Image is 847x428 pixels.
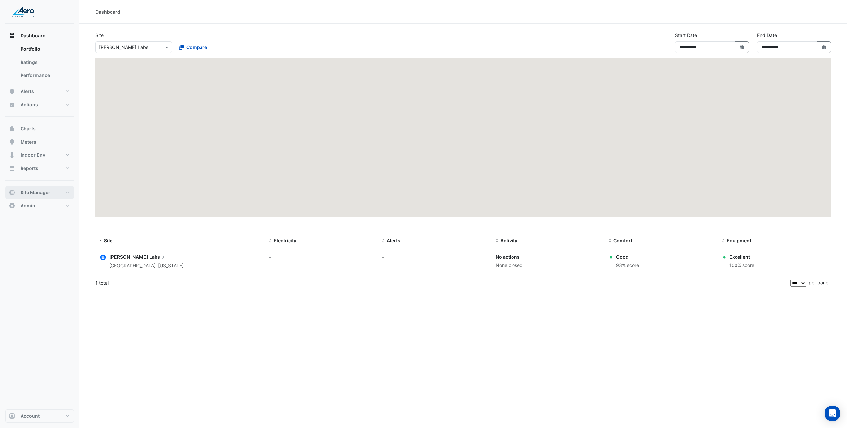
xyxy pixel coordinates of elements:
div: - [269,253,374,260]
div: Dashboard [95,8,120,15]
a: Performance [15,69,74,82]
app-icon: Dashboard [9,32,15,39]
app-icon: Indoor Env [9,152,15,158]
fa-icon: Select Date [821,44,827,50]
span: Labs [149,253,167,261]
app-icon: Site Manager [9,189,15,196]
div: [GEOGRAPHIC_DATA], [US_STATE] [109,262,184,270]
label: Site [95,32,104,39]
span: Equipment [727,238,751,243]
button: Charts [5,122,74,135]
div: 100% score [729,262,754,269]
button: Admin [5,199,74,212]
span: Indoor Env [21,152,45,158]
span: Activity [500,238,517,243]
a: Portfolio [15,42,74,56]
div: - [382,253,487,260]
button: Meters [5,135,74,149]
button: Dashboard [5,29,74,42]
a: No actions [496,254,520,260]
app-icon: Actions [9,101,15,108]
span: Reports [21,165,38,172]
span: Charts [21,125,36,132]
span: Compare [186,44,207,51]
span: per page [809,280,828,285]
span: Alerts [21,88,34,95]
button: Reports [5,162,74,175]
span: Alerts [387,238,400,243]
button: Compare [175,41,211,53]
div: 93% score [616,262,639,269]
div: Good [616,253,639,260]
span: Electricity [274,238,296,243]
div: Open Intercom Messenger [825,406,840,421]
button: Alerts [5,85,74,98]
a: Ratings [15,56,74,69]
button: Indoor Env [5,149,74,162]
span: Admin [21,202,35,209]
fa-icon: Select Date [739,44,745,50]
span: Site [104,238,112,243]
span: [PERSON_NAME] [109,254,148,260]
span: Actions [21,101,38,108]
span: Account [21,413,40,419]
button: Account [5,409,74,423]
div: None closed [496,262,601,269]
app-icon: Admin [9,202,15,209]
div: Excellent [729,253,754,260]
span: Meters [21,139,36,145]
span: Dashboard [21,32,46,39]
label: Start Date [675,32,697,39]
div: 1 total [95,275,789,291]
span: Site Manager [21,189,50,196]
app-icon: Reports [9,165,15,172]
div: Dashboard [5,42,74,85]
span: Comfort [613,238,632,243]
app-icon: Meters [9,139,15,145]
app-icon: Alerts [9,88,15,95]
label: End Date [757,32,777,39]
button: Site Manager [5,186,74,199]
img: Company Logo [8,5,38,19]
app-icon: Charts [9,125,15,132]
button: Actions [5,98,74,111]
